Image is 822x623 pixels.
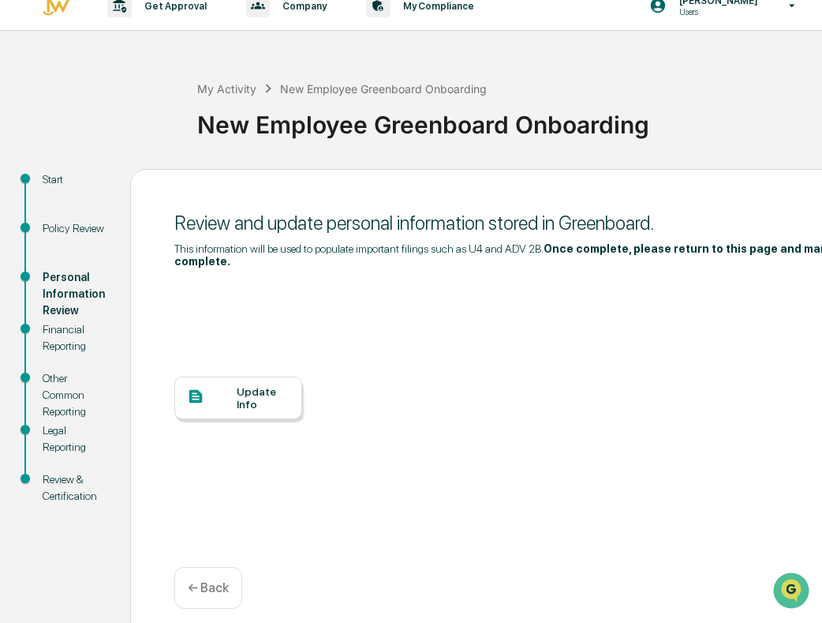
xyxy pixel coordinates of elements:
[41,72,260,88] input: Clear
[197,82,256,96] div: My Activity
[16,231,28,243] div: 🔎
[9,223,106,251] a: 🔎Data Lookup
[43,220,105,237] div: Policy Review
[54,137,200,149] div: We're available if you need us!
[108,193,202,221] a: 🗄️Attestations
[43,370,105,420] div: Other Common Reporting
[43,269,105,319] div: Personal Information Review
[9,193,108,221] a: 🖐️Preclearance
[32,229,99,245] span: Data Lookup
[280,82,487,96] div: New Employee Greenboard Onboarding
[114,201,127,213] div: 🗄️
[111,267,191,280] a: Powered byPylon
[268,126,287,144] button: Start new chat
[188,580,229,595] p: ← Back
[197,98,814,139] div: New Employee Greenboard Onboarding
[43,422,105,456] div: Legal Reporting
[32,199,102,215] span: Preclearance
[130,199,196,215] span: Attestations
[43,471,105,505] div: Review & Certification
[772,571,814,614] iframe: Open customer support
[157,268,191,280] span: Pylon
[237,385,290,411] div: Update Info
[16,121,44,149] img: 1746055101610-c473b297-6a78-478c-a979-82029cc54cd1
[667,6,766,17] p: Users
[43,171,105,188] div: Start
[54,121,259,137] div: Start new chat
[16,33,287,58] p: How can we help?
[43,321,105,355] div: Financial Reporting
[16,201,28,213] div: 🖐️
